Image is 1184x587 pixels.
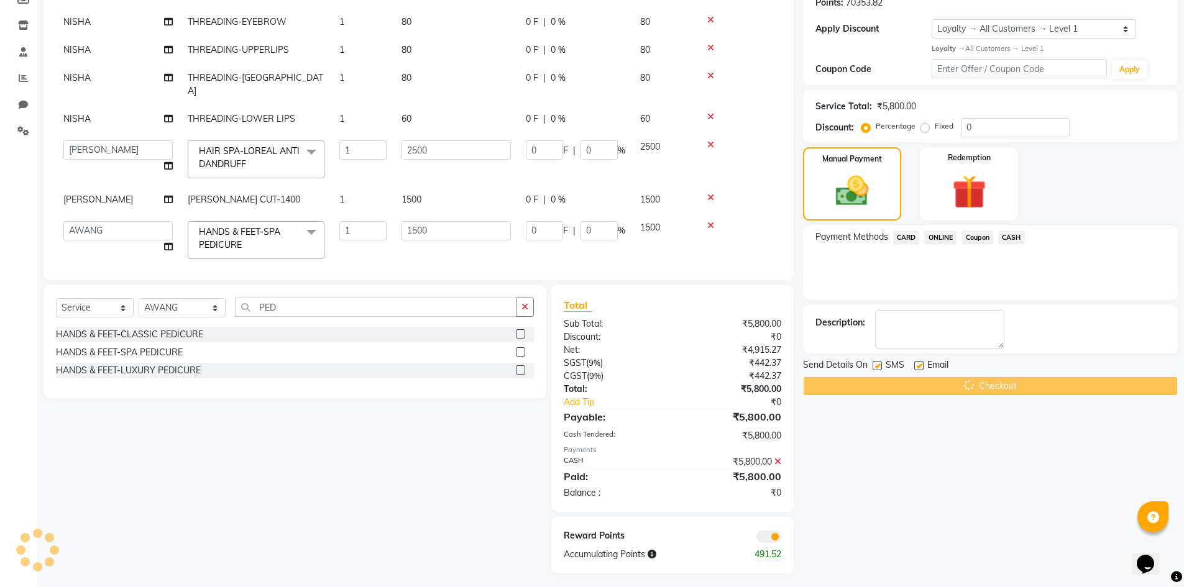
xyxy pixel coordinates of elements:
div: ₹5,800.00 [672,469,791,484]
span: 0 F [526,193,538,206]
div: Paid: [554,469,672,484]
div: Accumulating Points [554,548,731,561]
span: | [543,112,546,125]
span: | [573,144,576,157]
span: ONLINE [924,230,957,245]
span: CASH [998,230,1025,245]
div: Net: [554,344,672,357]
img: _cash.svg [825,172,879,210]
span: 0 F [526,112,538,125]
span: 80 [640,72,650,83]
span: 0 % [551,112,566,125]
button: Apply [1112,60,1147,79]
span: 1500 [640,222,660,233]
span: THREADING-EYEBROW [188,16,287,27]
span: 80 [402,72,411,83]
a: Add Tip [554,396,692,409]
div: Total: [554,383,672,396]
span: CARD [893,230,920,245]
div: HANDS & FEET-LUXURY PEDICURE [56,364,201,377]
strong: Loyalty → [932,44,965,53]
span: HAIR SPA-LOREAL ANTI DANDRUFF [199,145,300,170]
div: ₹0 [692,396,791,409]
span: 1 [339,44,344,55]
div: Coupon Code [815,63,932,76]
span: Email [927,358,948,374]
span: 1 [339,72,344,83]
span: Payment Methods [815,230,888,243]
span: 0 % [551,43,566,57]
div: CASH [554,455,672,468]
span: 80 [402,16,411,27]
span: 0 % [551,16,566,29]
span: Send Details On [803,358,868,374]
span: Coupon [961,230,993,245]
div: Payable: [554,409,672,424]
div: Apply Discount [815,22,932,35]
div: ₹442.37 [672,357,791,370]
span: % [618,144,625,157]
label: Manual Payment [822,153,882,165]
div: ₹5,800.00 [672,455,791,468]
div: HANDS & FEET-SPA PEDICURE [56,346,183,359]
span: 1 [339,194,344,205]
div: Cash Tendered: [554,429,672,442]
span: HANDS & FEET-SPA PEDICURE [199,226,280,250]
span: F [563,144,568,157]
label: Percentage [876,121,916,132]
label: Redemption [948,152,991,163]
span: 1 [339,16,344,27]
span: | [543,193,546,206]
span: NISHA [63,44,91,55]
span: 80 [640,44,650,55]
span: | [543,71,546,84]
span: % [618,224,625,237]
span: 9% [589,358,600,368]
div: ₹442.37 [672,370,791,383]
span: NISHA [63,113,91,124]
div: Discount: [554,330,672,344]
span: 60 [402,113,411,124]
span: 1 [339,113,344,124]
div: ₹0 [672,330,791,344]
span: | [573,224,576,237]
input: Search or Scan [235,298,517,317]
span: | [543,16,546,29]
iframe: chat widget [1132,537,1172,575]
div: ₹5,800.00 [672,409,791,424]
div: ₹5,800.00 [672,317,791,330]
span: SMS [886,358,904,374]
div: All Customers → Level 1 [932,43,1165,54]
span: [PERSON_NAME] CUT-1400 [188,194,300,205]
div: Discount: [815,121,854,134]
span: 1500 [640,194,660,205]
span: THREADING-[GEOGRAPHIC_DATA] [188,72,323,96]
span: CGST [564,370,587,381]
span: 60 [640,113,650,124]
div: Description: [815,316,865,329]
span: Total [564,299,592,312]
div: ₹5,800.00 [672,383,791,396]
span: NISHA [63,72,91,83]
span: THREADING-UPPERLIPS [188,44,289,55]
span: 9% [589,371,601,381]
div: Balance : [554,486,672,499]
span: | [543,43,546,57]
div: ( ) [554,370,672,383]
span: 0 F [526,16,538,29]
span: 80 [402,44,411,55]
div: ₹5,800.00 [672,429,791,442]
span: SGST [564,357,586,368]
span: 80 [640,16,650,27]
div: 491.52 [732,548,791,561]
img: _gift.svg [942,171,997,213]
span: 2500 [640,141,660,152]
span: 0 F [526,71,538,84]
div: Service Total: [815,100,872,113]
div: Sub Total: [554,317,672,330]
input: Enter Offer / Coupon Code [932,59,1107,78]
div: ₹0 [672,486,791,499]
span: 0 F [526,43,538,57]
label: Fixed [935,121,953,132]
div: Payments [564,445,781,455]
